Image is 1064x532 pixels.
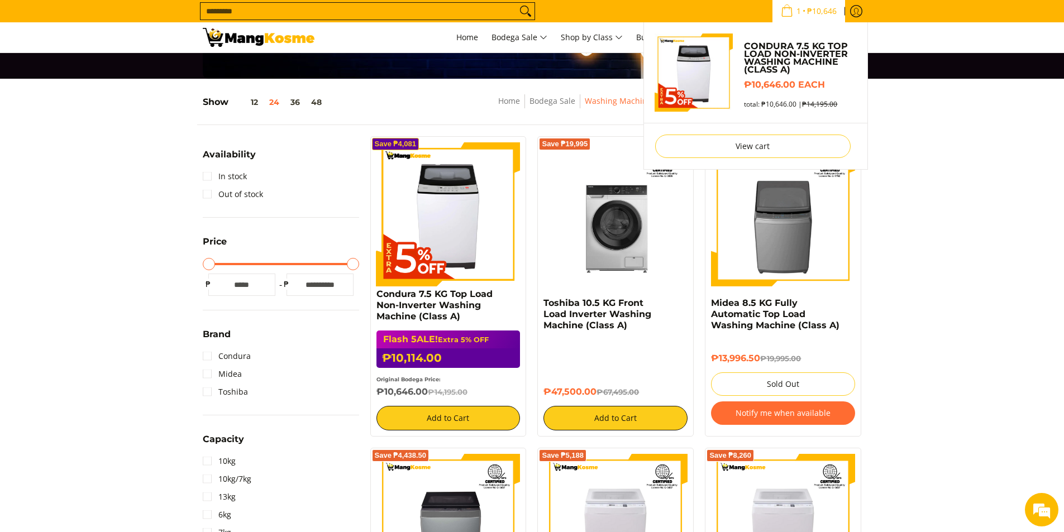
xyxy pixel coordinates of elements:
img: Default Title Condura 7.5 KG Top Load Non-Inverter Washing Machine (Class A) [655,33,733,112]
button: Notify me when available [711,401,855,425]
button: 12 [228,98,264,107]
span: Capacity [203,435,244,444]
del: ₱67,495.00 [597,387,639,396]
summary: Open [203,330,231,347]
a: Bodega Sale [529,95,575,106]
a: 10kg [203,452,236,470]
a: Shop by Class [555,22,628,52]
a: 13kg [203,488,236,506]
a: Condura [203,347,251,365]
span: Save ₱4,081 [375,141,417,147]
s: ₱14,195.00 [802,99,837,109]
a: Toshiba [203,383,248,401]
a: 6kg [203,506,231,524]
a: Condura 7.5 KG Top Load Non-Inverter Washing Machine (Class A) [376,289,493,322]
button: Add to Cart [376,406,521,430]
img: Condura 7.5 KG Top Load Non-Inverter Washing Machine (Class A) [376,142,521,286]
button: Sold Out [711,372,855,396]
h6: ₱10,646.00 each [744,79,856,90]
span: Brand [203,330,231,339]
nav: Main Menu [326,22,862,52]
img: Washing Machines l Mang Kosme: Home Appliances Warehouse Sale Partner [203,28,314,47]
span: total: ₱10,646.00 | [744,100,837,108]
span: Price [203,237,227,246]
img: Toshiba 10.5 KG Front Load Inverter Washing Machine (Class A) [543,142,688,286]
a: View cart [655,135,851,158]
h5: Show [203,97,327,108]
span: Save ₱5,188 [542,452,584,459]
ul: Sub Menu [643,22,868,170]
span: Bulk Center [636,32,680,42]
del: ₱19,995.00 [760,354,801,363]
button: Search [517,3,535,20]
a: Midea [203,365,242,383]
span: ₱10,646 [805,7,838,15]
img: Midea 8.5 KG Fully Automatic Top Load Washing Machine (Class A) [711,142,855,286]
small: Original Bodega Price: [376,376,441,382]
span: ₱ [281,279,292,290]
span: Save ₱19,995 [542,141,588,147]
summary: Open [203,237,227,255]
a: Home [498,95,520,106]
button: 36 [285,98,306,107]
a: Out of stock [203,185,263,203]
a: Toshiba 10.5 KG Front Load Inverter Washing Machine (Class A) [543,298,651,330]
a: In stock [203,167,247,185]
span: Home [456,32,478,42]
a: Bodega Sale [486,22,553,52]
a: Condura 7.5 KG Top Load Non-Inverter Washing Machine (Class A) [744,42,856,74]
span: Bodega Sale [492,31,547,45]
button: 48 [306,98,327,107]
span: • [777,5,840,17]
button: 24 [264,98,285,107]
h6: ₱10,114.00 [376,348,521,368]
button: Add to Cart [543,406,688,430]
h6: ₱13,996.50 [711,353,855,364]
a: Bulk Center [631,22,685,52]
del: ₱14,195.00 [428,387,467,396]
nav: Breadcrumbs [420,94,734,119]
a: Home [451,22,484,52]
span: Save ₱4,438.50 [375,452,427,459]
h6: ₱47,500.00 [543,386,688,397]
h6: ₱10,646.00 [376,386,521,397]
span: ₱ [203,279,214,290]
summary: Open [203,435,244,452]
summary: Open [203,150,256,167]
span: Shop by Class [561,31,623,45]
a: 10kg/7kg [203,470,251,488]
a: Washing Machines [585,95,656,106]
span: 1 [795,7,803,15]
a: Midea 8.5 KG Fully Automatic Top Load Washing Machine (Class A) [711,298,839,330]
span: Save ₱8,260 [709,452,751,459]
span: Availability [203,150,256,159]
